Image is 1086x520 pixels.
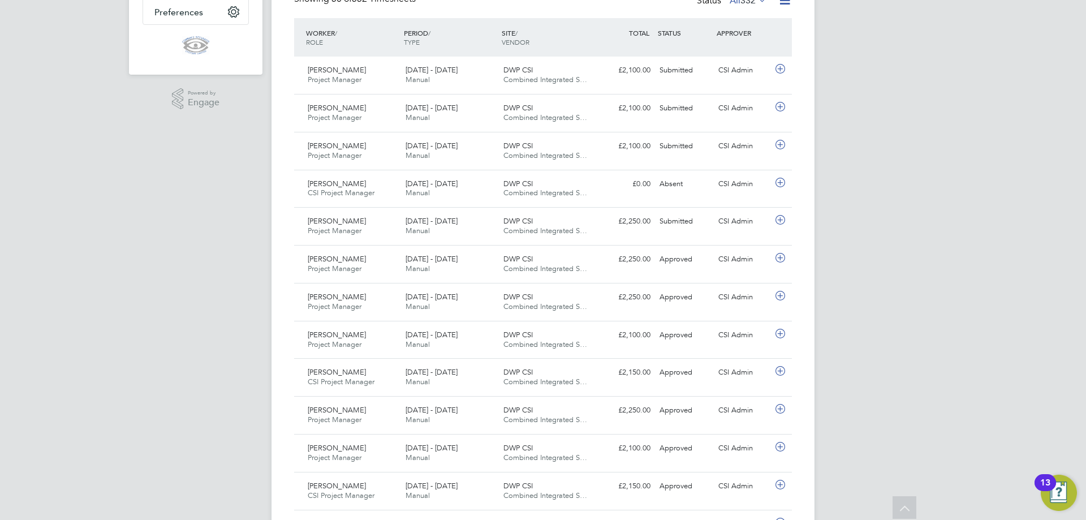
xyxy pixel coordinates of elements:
[503,292,533,302] span: DWP CSI
[406,330,458,339] span: [DATE] - [DATE]
[143,36,249,54] a: Go to home page
[503,179,533,188] span: DWP CSI
[655,288,714,307] div: Approved
[629,28,649,37] span: TOTAL
[308,65,366,75] span: [PERSON_NAME]
[714,212,773,231] div: CSI Admin
[406,367,458,377] span: [DATE] - [DATE]
[655,326,714,345] div: Approved
[714,439,773,458] div: CSI Admin
[503,188,587,197] span: Combined Integrated S…
[714,363,773,382] div: CSI Admin
[308,141,366,151] span: [PERSON_NAME]
[503,491,587,500] span: Combined Integrated S…
[503,103,533,113] span: DWP CSI
[503,405,533,415] span: DWP CSI
[404,37,420,46] span: TYPE
[655,250,714,269] div: Approved
[655,477,714,496] div: Approved
[655,363,714,382] div: Approved
[308,443,366,453] span: [PERSON_NAME]
[308,75,361,84] span: Project Manager
[596,137,655,156] div: £2,100.00
[596,439,655,458] div: £2,100.00
[406,65,458,75] span: [DATE] - [DATE]
[401,23,499,52] div: PERIOD
[406,377,430,386] span: Manual
[714,288,773,307] div: CSI Admin
[188,98,219,108] span: Engage
[172,88,220,110] a: Powered byEngage
[503,226,587,235] span: Combined Integrated S…
[714,250,773,269] div: CSI Admin
[596,212,655,231] div: £2,250.00
[655,175,714,194] div: Absent
[308,216,366,226] span: [PERSON_NAME]
[406,264,430,273] span: Manual
[714,477,773,496] div: CSI Admin
[406,216,458,226] span: [DATE] - [DATE]
[306,37,323,46] span: ROLE
[655,99,714,118] div: Submitted
[406,179,458,188] span: [DATE] - [DATE]
[188,88,219,98] span: Powered by
[308,330,366,339] span: [PERSON_NAME]
[714,99,773,118] div: CSI Admin
[154,7,203,18] span: Preferences
[655,439,714,458] div: Approved
[406,443,458,453] span: [DATE] - [DATE]
[714,61,773,80] div: CSI Admin
[308,453,361,462] span: Project Manager
[428,28,430,37] span: /
[503,75,587,84] span: Combined Integrated S…
[503,141,533,151] span: DWP CSI
[503,367,533,377] span: DWP CSI
[655,401,714,420] div: Approved
[503,453,587,462] span: Combined Integrated S…
[596,250,655,269] div: £2,250.00
[596,288,655,307] div: £2,250.00
[308,179,366,188] span: [PERSON_NAME]
[596,175,655,194] div: £0.00
[503,339,587,349] span: Combined Integrated S…
[503,65,533,75] span: DWP CSI
[308,491,374,500] span: CSI Project Manager
[308,103,366,113] span: [PERSON_NAME]
[503,377,587,386] span: Combined Integrated S…
[406,141,458,151] span: [DATE] - [DATE]
[308,415,361,424] span: Project Manager
[502,37,529,46] span: VENDOR
[406,151,430,160] span: Manual
[308,377,374,386] span: CSI Project Manager
[308,188,374,197] span: CSI Project Manager
[406,103,458,113] span: [DATE] - [DATE]
[406,75,430,84] span: Manual
[1041,475,1077,511] button: Open Resource Center, 13 new notifications
[303,23,401,52] div: WORKER
[503,216,533,226] span: DWP CSI
[503,254,533,264] span: DWP CSI
[714,401,773,420] div: CSI Admin
[406,453,430,462] span: Manual
[406,254,458,264] span: [DATE] - [DATE]
[308,339,361,349] span: Project Manager
[308,151,361,160] span: Project Manager
[406,415,430,424] span: Manual
[503,443,533,453] span: DWP CSI
[596,326,655,345] div: £2,100.00
[503,264,587,273] span: Combined Integrated S…
[714,175,773,194] div: CSI Admin
[1040,483,1050,497] div: 13
[308,302,361,311] span: Project Manager
[406,188,430,197] span: Manual
[655,61,714,80] div: Submitted
[596,401,655,420] div: £2,250.00
[308,481,366,491] span: [PERSON_NAME]
[596,99,655,118] div: £2,100.00
[308,226,361,235] span: Project Manager
[503,151,587,160] span: Combined Integrated S…
[499,23,597,52] div: SITE
[406,292,458,302] span: [DATE] - [DATE]
[406,405,458,415] span: [DATE] - [DATE]
[503,330,533,339] span: DWP CSI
